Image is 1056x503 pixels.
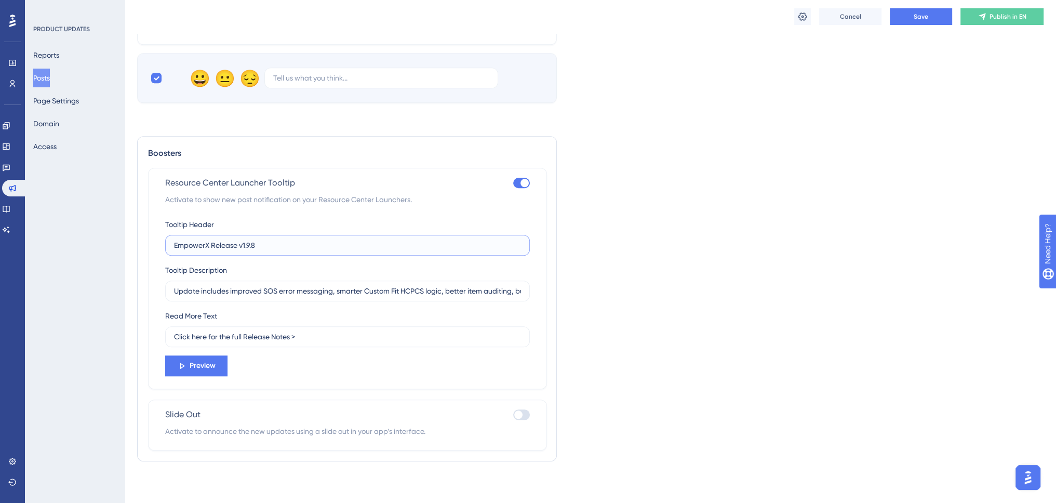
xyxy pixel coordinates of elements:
[174,240,521,251] input: Product Updates
[190,70,206,86] div: 😀
[819,8,881,25] button: Cancel
[914,12,928,21] span: Save
[148,147,546,160] div: Boosters
[1012,462,1044,493] iframe: UserGuiding AI Assistant Launcher
[215,70,231,86] div: 😐
[33,114,59,133] button: Domain
[33,25,90,33] div: PRODUCT UPDATES
[840,12,861,21] span: Cancel
[165,264,227,276] div: Tooltip Description
[165,310,217,322] div: Read More Text
[33,137,57,156] button: Access
[174,331,521,342] input: Read More >
[239,70,256,86] div: 😔
[165,408,200,421] span: Slide Out
[165,177,295,189] span: Resource Center Launcher Tooltip
[165,193,530,206] span: Activate to show new post notification on your Resource Center Launchers.
[33,91,79,110] button: Page Settings
[33,69,50,87] button: Posts
[273,72,489,84] input: Tell us what you think...
[960,8,1044,25] button: Publish in EN
[890,8,952,25] button: Save
[165,355,228,376] button: Preview
[165,218,214,231] div: Tooltip Header
[190,360,216,372] span: Preview
[33,46,59,64] button: Reports
[24,3,65,15] span: Need Help?
[990,12,1026,21] span: Publish in EN
[174,285,521,297] input: Let’s see what is new!
[165,425,530,438] span: Activate to announce the new updates using a slide out in your app’s interface.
